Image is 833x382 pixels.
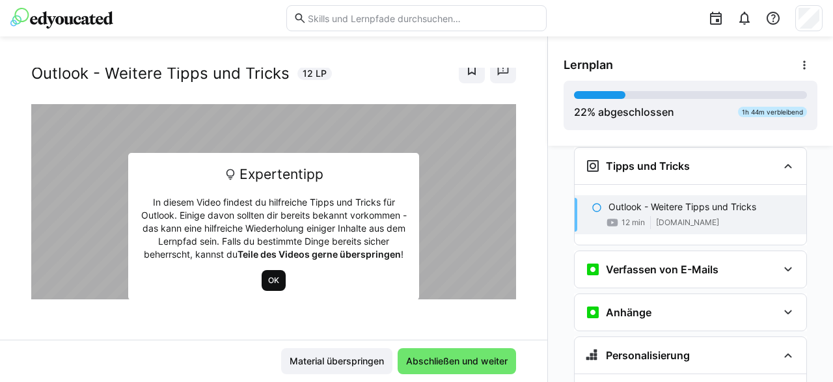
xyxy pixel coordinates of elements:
[606,159,690,172] h3: Tipps und Tricks
[608,200,756,213] p: Outlook - Weitere Tipps und Tricks
[574,104,674,120] div: % abgeschlossen
[303,67,327,80] span: 12 LP
[262,270,286,291] button: OK
[606,349,690,362] h3: Personalisierung
[137,196,410,261] p: In diesem Video findest du hilfreiche Tipps und Tricks für Outlook. Einige davon sollten dir bere...
[238,249,401,260] strong: Teile des Videos gerne überspringen
[288,355,386,368] span: Material überspringen
[267,275,280,286] span: OK
[621,217,645,228] span: 12 min
[307,12,539,24] input: Skills und Lernpfade durchsuchen…
[31,64,290,83] h2: Outlook - Weitere Tipps und Tricks
[738,107,807,117] div: 1h 44m verbleibend
[404,355,510,368] span: Abschließen und weiter
[606,306,651,319] h3: Anhänge
[398,348,516,374] button: Abschließen und weiter
[574,105,587,118] span: 22
[239,162,323,187] span: Expertentipp
[564,58,613,72] span: Lernplan
[281,348,392,374] button: Material überspringen
[656,217,719,228] span: [DOMAIN_NAME]
[606,263,718,276] h3: Verfassen von E-Mails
